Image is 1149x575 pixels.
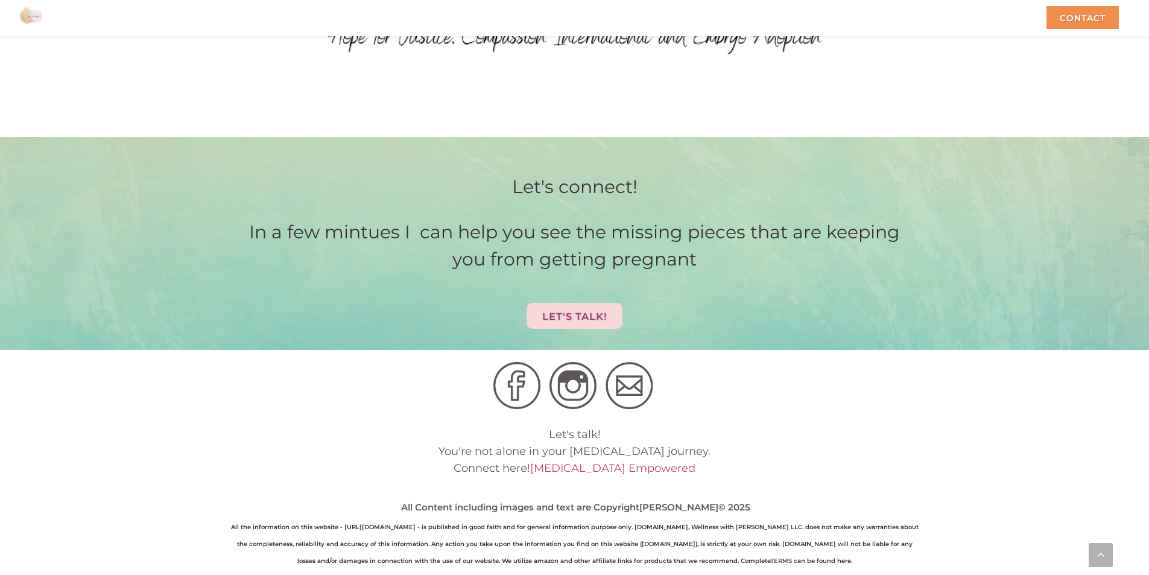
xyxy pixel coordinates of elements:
img: Email Erica Hope, Fertility Coach [606,362,653,409]
h2: Let's connect! [231,173,919,200]
span: Connect her [454,462,521,475]
strong: All the information on this website - [URL][DOMAIN_NAME] - is published in good faith and for gen... [231,523,919,565]
a: let's Talk! [527,303,622,329]
span: Let's talk! [549,428,601,441]
a: TERMS [770,557,792,565]
span: let's Talk! [542,311,607,322]
a: [MEDICAL_DATA] Empowered [530,462,695,475]
strong: [PERSON_NAME] [639,501,718,513]
img: Facebook Group Infertility Empowered [493,362,540,409]
span: You're not alone in your [MEDICAL_DATA] journey. [438,445,711,458]
span: e! [521,462,530,475]
strong: can be found here. [794,557,852,565]
h2: In a few mintues I can help you see the missing pieces that are keeping you from getting pregnant [231,218,919,332]
div: Contact [1046,6,1119,29]
strong: All Content including images and text are Copyright [401,501,639,513]
strong: © 2025 [718,501,750,513]
img: Infertile Mom of 4 Instagram Profile [549,362,597,409]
